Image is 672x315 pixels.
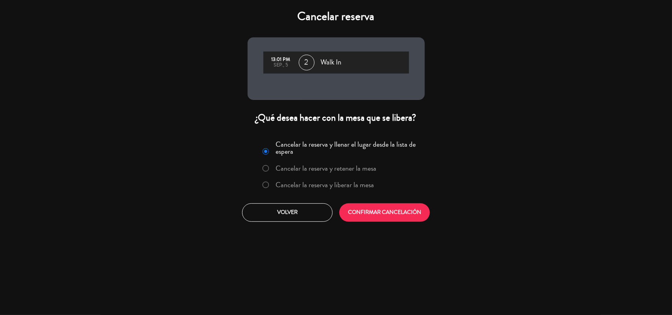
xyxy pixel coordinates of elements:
div: ¿Qué desea hacer con la mesa que se libera? [248,112,425,124]
label: Cancelar la reserva y llenar el lugar desde la lista de espera [276,141,420,155]
h4: Cancelar reserva [248,9,425,24]
label: Cancelar la reserva y liberar la mesa [276,181,374,188]
button: Volver [242,203,333,222]
button: CONFIRMAR CANCELACIÓN [339,203,430,222]
label: Cancelar la reserva y retener la mesa [276,165,376,172]
span: Walk In [321,57,342,68]
span: 2 [299,55,315,70]
div: 13:01 PM [267,57,295,63]
div: sep., 5 [267,63,295,68]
